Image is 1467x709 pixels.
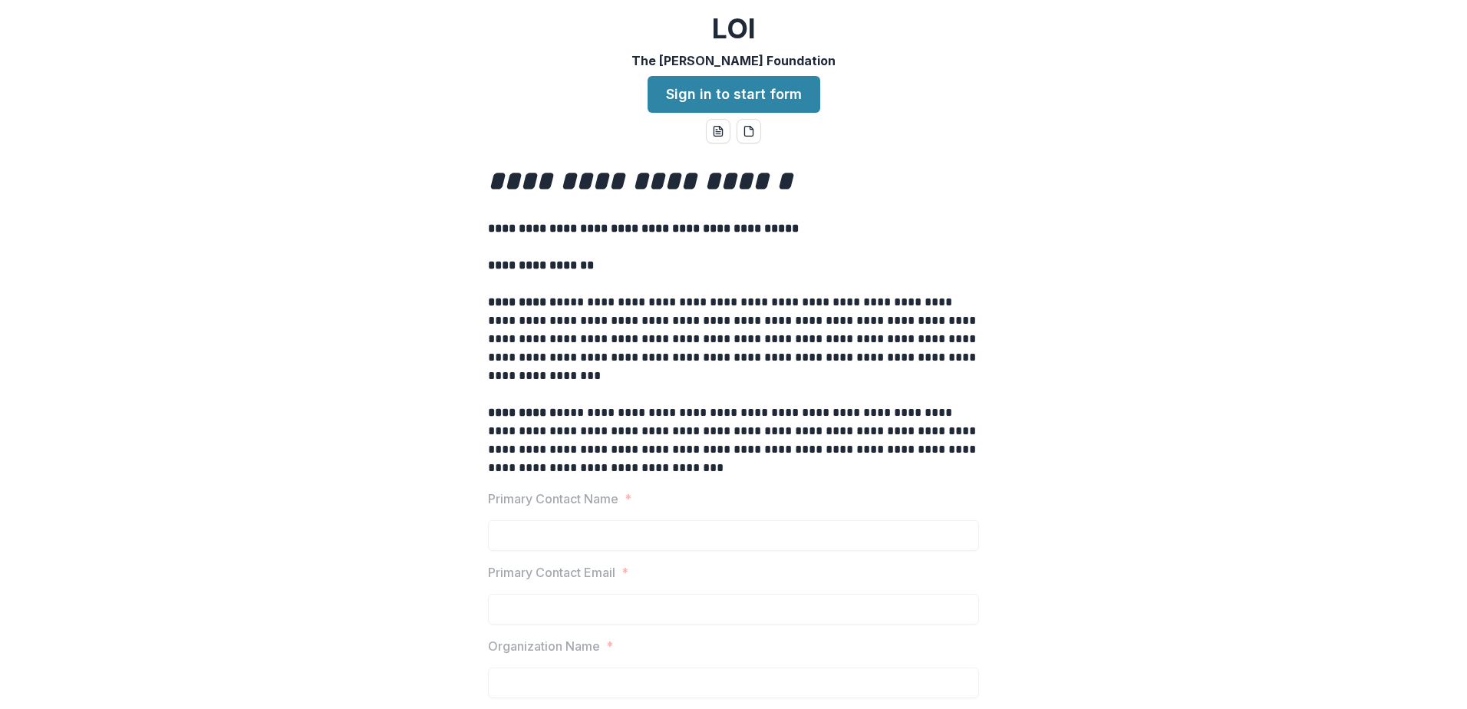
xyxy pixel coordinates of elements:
[488,637,600,655] p: Organization Name
[706,119,730,143] button: word-download
[712,12,756,45] h2: LOI
[631,51,836,70] p: The [PERSON_NAME] Foundation
[737,119,761,143] button: pdf-download
[648,76,820,113] a: Sign in to start form
[488,563,615,582] p: Primary Contact Email
[488,490,618,508] p: Primary Contact Name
